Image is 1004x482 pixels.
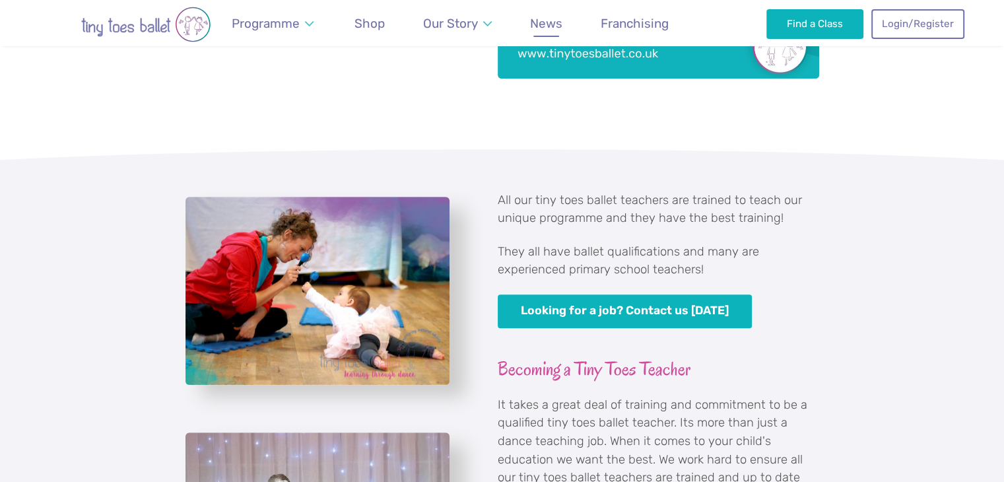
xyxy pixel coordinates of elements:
[871,9,964,38] a: Login/Register
[601,16,669,31] span: Franchising
[498,191,819,228] p: All our tiny toes ballet teachers are trained to teach our unique programme and they have the bes...
[232,16,300,31] span: Programme
[349,8,391,39] a: Shop
[354,16,385,31] span: Shop
[524,8,569,39] a: News
[498,357,819,382] h3: Becoming a Tiny Toes Teacher
[530,16,562,31] span: News
[185,197,450,386] a: View full-size image
[417,8,498,39] a: Our Story
[766,9,863,38] a: Find a Class
[40,7,251,42] img: tiny toes ballet
[498,243,819,279] p: They all have ballet qualifications and many are experienced primary school teachers!
[498,294,753,328] a: Looking for a job? Contact us [DATE]
[595,8,675,39] a: Franchising
[226,8,320,39] a: Programme
[423,16,478,31] span: Our Story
